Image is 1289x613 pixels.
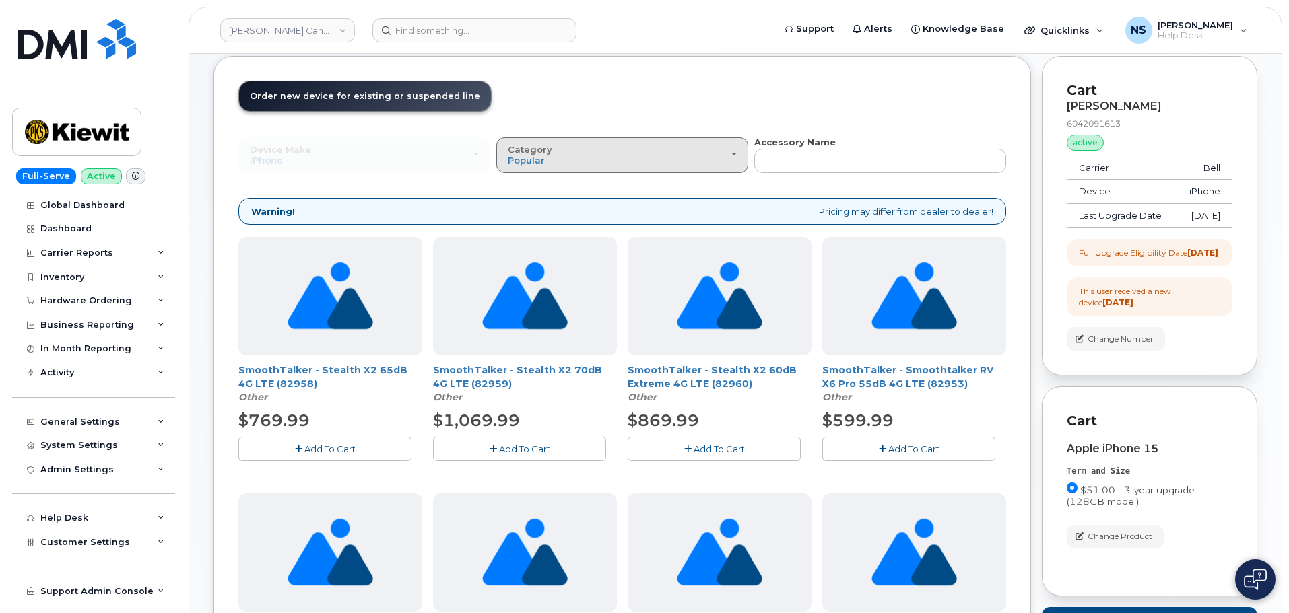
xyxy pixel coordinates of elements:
div: Apple iPhone 15 [1067,443,1232,455]
div: SmoothTalker - Stealth X2 65dB 4G LTE (82958) [238,363,422,404]
img: no_image_found-2caef05468ed5679b831cfe6fc140e25e0c280774317ffc20a367ab7fd17291e.png [871,237,957,355]
img: no_image_found-2caef05468ed5679b831cfe6fc140e25e0c280774317ffc20a367ab7fd17291e.png [288,237,373,355]
strong: [DATE] [1102,297,1133,308]
span: $769.99 [238,410,310,430]
span: $51.00 - 3-year upgrade (128GB model) [1067,484,1195,507]
button: Add To Cart [628,437,801,460]
span: Order new device for existing or suspended line [250,91,480,101]
span: $869.99 [628,410,699,430]
a: Support [775,15,843,42]
button: Add To Cart [433,437,606,460]
td: Device [1067,180,1176,204]
strong: Warning! [251,205,295,218]
span: Quicklinks [1040,25,1090,36]
td: Last Upgrade Date [1067,204,1176,228]
button: Add To Cart [238,437,411,460]
input: $51.00 - 3-year upgrade (128GB model) [1067,482,1078,493]
td: Bell [1176,156,1232,180]
a: SmoothTalker - Smoothtalker RV X6 Pro 55dB 4G LTE (82953) [822,364,993,390]
p: Cart [1067,81,1232,100]
em: Other [628,391,657,403]
a: SmoothTalker - Stealth X2 70dB 4G LTE (82959) [433,364,602,390]
span: Alerts [864,22,892,36]
a: SmoothTalker - Stealth X2 65dB 4G LTE (82958) [238,364,407,390]
a: Alerts [843,15,902,42]
span: Change Number [1088,333,1154,345]
span: Add To Cart [888,443,939,454]
div: active [1067,135,1104,151]
span: Add To Cart [304,443,356,454]
span: $599.99 [822,410,894,430]
button: Add To Cart [822,437,995,460]
span: [PERSON_NAME] [1158,20,1233,30]
span: Add To Cart [694,443,745,454]
div: [PERSON_NAME] [1067,100,1232,112]
div: 6042091613 [1067,118,1232,129]
button: Change Product [1067,525,1164,548]
div: SmoothTalker - Smoothtalker RV X6 Pro 55dB 4G LTE (82953) [822,363,1006,404]
button: Change Number [1067,327,1165,351]
a: Kiewit Canada Inc [220,18,355,42]
img: no_image_found-2caef05468ed5679b831cfe6fc140e25e0c280774317ffc20a367ab7fd17291e.png [677,493,762,612]
span: NS [1131,22,1146,38]
img: no_image_found-2caef05468ed5679b831cfe6fc140e25e0c280774317ffc20a367ab7fd17291e.png [482,493,568,612]
img: no_image_found-2caef05468ed5679b831cfe6fc140e25e0c280774317ffc20a367ab7fd17291e.png [288,493,373,612]
span: Help Desk [1158,30,1233,41]
img: no_image_found-2caef05468ed5679b831cfe6fc140e25e0c280774317ffc20a367ab7fd17291e.png [677,237,762,355]
img: no_image_found-2caef05468ed5679b831cfe6fc140e25e0c280774317ffc20a367ab7fd17291e.png [482,237,568,355]
em: Other [238,391,267,403]
td: iPhone [1176,180,1232,204]
div: Full Upgrade Eligibility Date [1079,247,1218,258]
p: Cart [1067,411,1232,431]
span: Change Product [1088,530,1152,542]
div: Term and Size [1067,466,1232,477]
span: Add To Cart [499,443,550,454]
strong: [DATE] [1187,248,1218,258]
span: $1,069.99 [433,410,520,430]
td: Carrier [1067,156,1176,180]
span: Popular [508,155,545,166]
button: Category Popular [496,137,748,172]
div: Quicklinks [1015,17,1113,44]
div: SmoothTalker - Stealth X2 70dB 4G LTE (82959) [433,363,617,404]
img: no_image_found-2caef05468ed5679b831cfe6fc140e25e0c280774317ffc20a367ab7fd17291e.png [871,493,957,612]
span: Knowledge Base [923,22,1004,36]
div: Noah Shelton [1116,17,1257,44]
div: This user received a new device [1079,285,1220,308]
input: Find something... [372,18,576,42]
span: Category [508,144,552,155]
a: Knowledge Base [902,15,1014,42]
div: SmoothTalker - Stealth X2 60dB Extreme 4G LTE (82960) [628,363,812,404]
strong: Accessory Name [754,137,836,147]
div: Pricing may differ from dealer to dealer! [238,198,1006,225]
img: Open chat [1244,569,1267,590]
em: Other [822,391,851,403]
em: Other [433,391,462,403]
a: SmoothTalker - Stealth X2 60dB Extreme 4G LTE (82960) [628,364,797,390]
span: Support [796,22,834,36]
td: [DATE] [1176,204,1232,228]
